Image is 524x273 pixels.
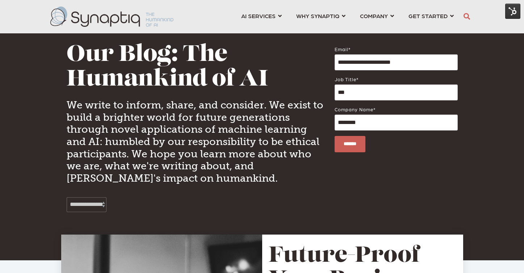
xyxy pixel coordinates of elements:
a: WHY SYNAPTIQ [296,9,345,22]
h4: We write to inform, share, and consider. We exist to build a brighter world for future generation... [67,99,324,184]
span: AI SERVICES [241,11,276,21]
span: COMPANY [360,11,388,21]
img: synaptiq logo-2 [50,7,173,27]
img: HubSpot Tools Menu Toggle [505,4,520,19]
nav: menu [234,4,461,30]
span: WHY SYNAPTIQ [296,11,339,21]
span: GET STARTED [408,11,448,21]
span: Job title [335,76,356,82]
a: GET STARTED [408,9,454,22]
h1: Our Blog: The Humankind of AI [67,43,324,92]
span: Email [335,46,348,52]
a: COMPANY [360,9,394,22]
a: AI SERVICES [241,9,282,22]
span: Company name [335,107,373,112]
